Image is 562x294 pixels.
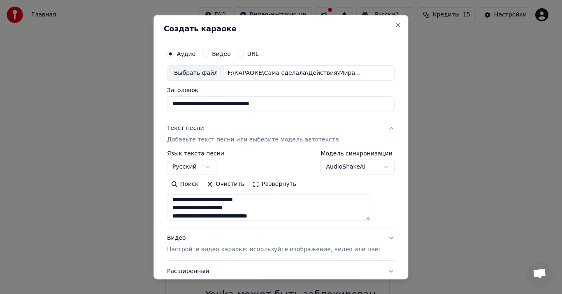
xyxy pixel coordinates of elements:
[203,178,249,191] button: Очистить
[321,151,395,157] label: Модель синхронизации
[247,51,259,57] label: URL
[167,246,381,254] p: Настройте видео караоке: используйте изображение, видео или цвет
[167,125,204,133] div: Текст песни
[167,136,339,144] p: Добавьте текст песни или выберите модель автотекста
[167,151,395,227] div: Текст песниДобавьте текст песни или выберите модель автотекста
[167,66,224,81] div: Выбрать файл
[167,88,395,93] label: Заголовок
[167,234,381,254] div: Видео
[167,151,224,157] label: Язык текста песни
[177,51,195,57] label: Аудио
[224,69,364,77] div: F:\КАРАОКЕ\Сама сделала\Действия\Мираж - Музыка нас связала (minus 12).mp3
[212,51,231,57] label: Видео
[167,178,202,191] button: Поиск
[248,178,300,191] button: Развернуть
[167,261,395,282] button: Расширенный
[167,118,395,151] button: Текст песниДобавьте текст песни или выберите модель автотекста
[164,25,398,32] h2: Создать караоке
[167,228,395,261] button: ВидеоНастройте видео караоке: используйте изображение, видео или цвет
